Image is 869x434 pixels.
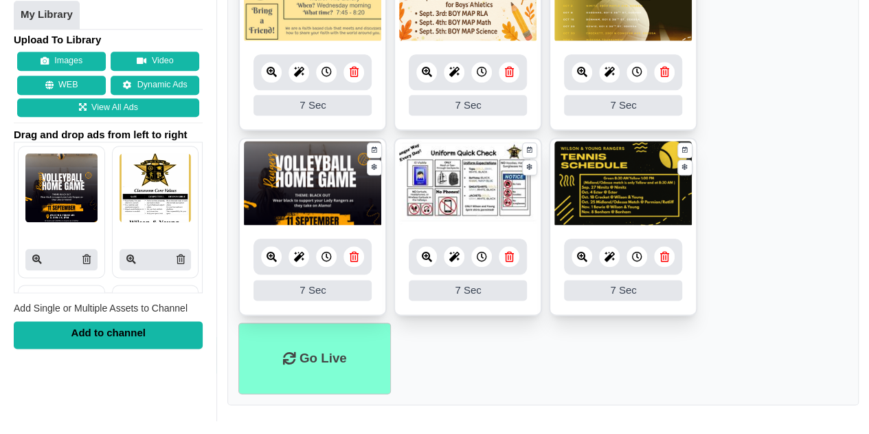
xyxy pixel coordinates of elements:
img: 1317.098 kb [399,141,537,227]
img: 1236.539 kb [244,141,381,227]
span: Add Single or Multiple Assets to Channel [14,303,188,314]
a: My Library [14,1,80,30]
div: 7 Sec [253,280,372,301]
button: WEB [17,76,106,95]
h4: Upload To Library [14,33,203,47]
div: Add to channel [14,321,203,349]
div: 7 Sec [253,95,372,116]
img: P250x250 image processing20250908 996236 pp3yvv [25,153,98,222]
iframe: Chat Widget [633,285,869,434]
a: Dynamic Ads [111,76,199,95]
div: 7 Sec [564,95,682,116]
li: Go Live [238,323,391,395]
a: View All Ads [17,98,199,118]
button: Images [17,52,106,71]
img: P250x250 image processing20250908 996236 93wvux [120,153,192,222]
button: Video [111,52,199,71]
div: 7 Sec [409,95,527,116]
div: 7 Sec [564,280,682,301]
img: 12.142 mb [554,141,692,227]
span: Drag and drop ads from left to right [14,128,203,142]
div: 7 Sec [409,280,527,301]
